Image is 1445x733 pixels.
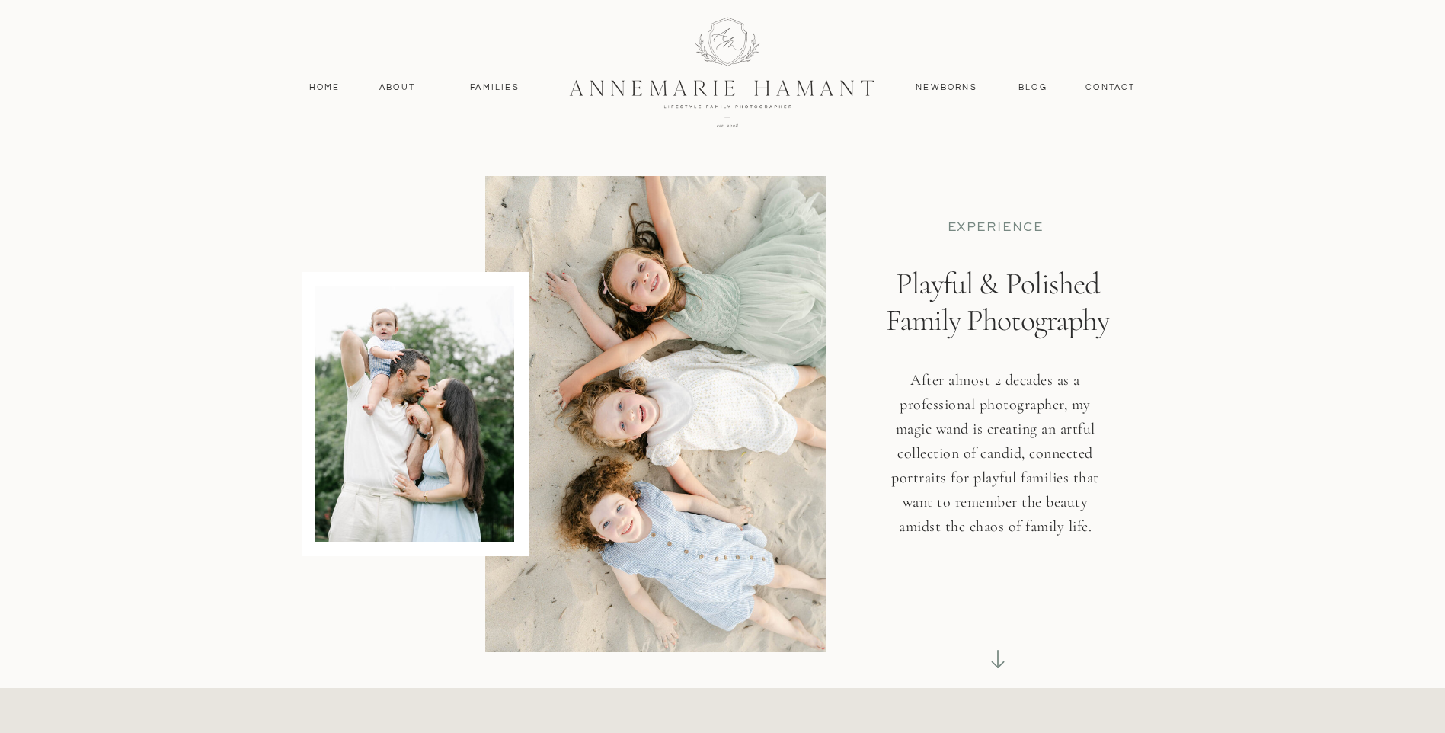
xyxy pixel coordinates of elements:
[884,368,1108,564] h3: After almost 2 decades as a professional photographer, my magic wand is creating an artful collec...
[1015,81,1051,94] a: Blog
[302,81,347,94] a: Home
[376,81,420,94] a: About
[874,265,1122,404] h1: Playful & Polished Family Photography
[910,81,983,94] a: Newborns
[902,219,1089,235] p: EXPERIENCE
[1078,81,1144,94] a: contact
[461,81,529,94] a: Families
